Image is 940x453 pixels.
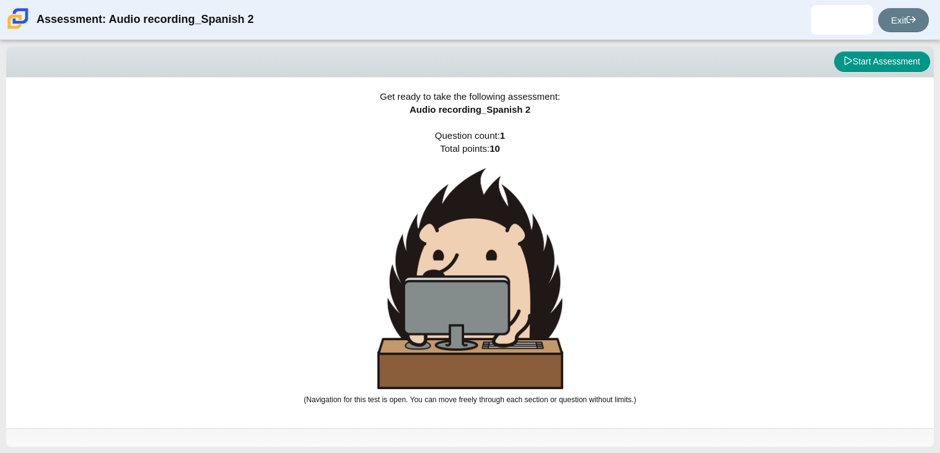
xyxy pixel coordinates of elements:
a: Carmen School of Science & Technology [5,23,31,33]
div: Assessment: Audio recording_Spanish 2 [37,5,253,35]
small: (Navigation for this test is open. You can move freely through each section or question without l... [304,395,636,404]
b: 1 [500,130,505,141]
span: Audio recording_Spanish 2 [410,104,530,115]
img: monserrath.reyes.9GirC7 [832,10,852,30]
span: Get ready to take the following assessment: [380,91,560,102]
a: Exit [878,8,929,32]
span: Question count: Total points: [304,130,636,404]
img: Carmen School of Science & Technology [5,6,31,32]
b: 10 [490,143,500,154]
img: hedgehog-behind-computer-large.png [377,168,563,389]
button: Start Assessment [834,51,930,73]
